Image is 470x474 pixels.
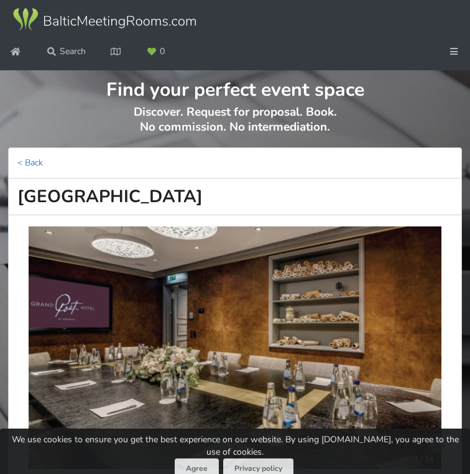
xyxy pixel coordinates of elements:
a: Hotel | Riga | Grand Poet Hotel 1 / 34 [29,226,441,469]
a: Search [39,40,94,63]
h1: [GEOGRAPHIC_DATA] [8,179,462,215]
a: < Back [17,157,43,169]
p: Discover. Request for proposal. Book. No commission. No intermediation. [9,105,461,147]
h1: Find your perfect event space [9,70,461,102]
img: Baltic Meeting Rooms [11,7,198,32]
span: 0 [160,47,165,56]
img: Hotel | Riga | Grand Poet Hotel [29,226,441,469]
